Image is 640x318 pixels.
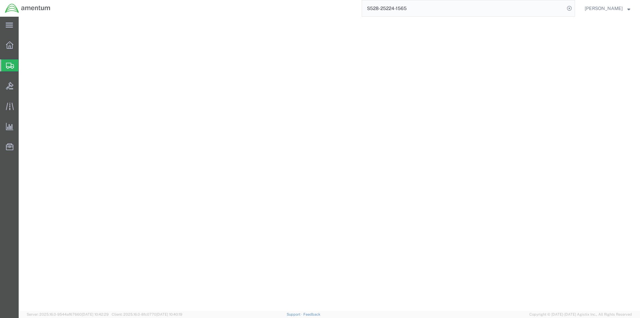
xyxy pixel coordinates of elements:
[19,17,640,311] iframe: FS Legacy Container
[362,0,565,16] input: Search for shipment number, reference number
[112,312,182,316] span: Client: 2025.16.0-8fc0770
[287,312,303,316] a: Support
[585,5,623,12] span: Kajuan Barnwell
[82,312,109,316] span: [DATE] 10:42:29
[529,312,632,317] span: Copyright © [DATE]-[DATE] Agistix Inc., All Rights Reserved
[27,312,109,316] span: Server: 2025.16.0-9544af67660
[584,4,631,12] button: [PERSON_NAME]
[156,312,182,316] span: [DATE] 10:40:19
[5,3,51,13] img: logo
[303,312,320,316] a: Feedback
